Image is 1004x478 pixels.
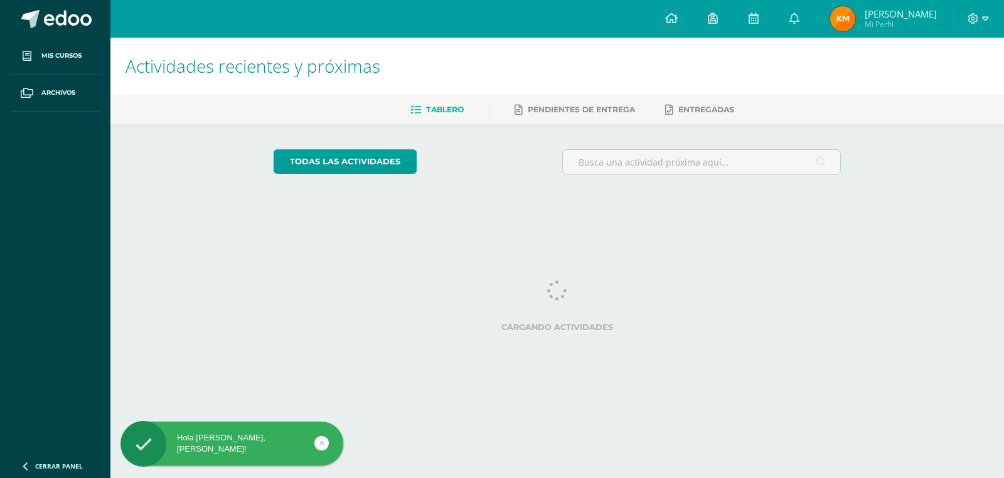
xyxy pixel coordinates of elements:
a: Tablero [410,100,464,120]
span: Tablero [426,105,464,114]
span: Pendientes de entrega [528,105,635,114]
span: Entregadas [678,105,734,114]
label: Cargando actividades [274,322,841,332]
span: Mis cursos [41,51,82,61]
a: todas las Actividades [274,149,417,174]
span: Cerrar panel [35,462,83,470]
a: Pendientes de entrega [515,100,635,120]
span: Mi Perfil [865,19,937,29]
img: 8ec3b141970746fc06ab4975391ef864.png [830,6,855,31]
span: [PERSON_NAME] [865,8,937,20]
div: Hola [PERSON_NAME], [PERSON_NAME]! [120,432,343,455]
input: Busca una actividad próxima aquí... [563,150,841,174]
a: Archivos [10,75,100,112]
a: Entregadas [665,100,734,120]
span: Archivos [41,88,75,98]
a: Mis cursos [10,38,100,75]
span: Actividades recientes y próximas [125,54,380,78]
